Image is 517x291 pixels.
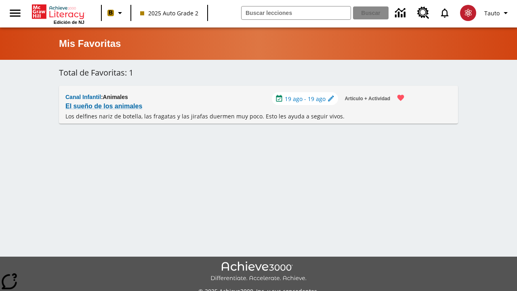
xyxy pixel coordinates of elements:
button: Abrir el menú lateral [3,1,27,25]
span: Canal Infantil [65,94,101,100]
a: Centro de información [390,2,412,24]
span: Artículo + Actividad [345,95,390,103]
a: Portada [32,4,84,20]
input: Buscar campo [242,6,351,19]
img: Achieve3000 Differentiate Accelerate Achieve [210,261,307,282]
div: 19 ago - 19 ago Elegir fechas [272,92,338,105]
h5: Mis Favoritas [59,37,121,50]
span: 2025 Auto Grade 2 [140,9,198,17]
h6: Total de Favoritas: 1 [59,66,458,79]
span: : Animales [101,94,128,100]
div: Portada [32,3,84,25]
a: El sueño de los animales [65,101,142,112]
span: B [109,8,113,18]
span: 19 ago - 19 ago [285,95,326,103]
button: Boost El color de la clase es anaranjado claro. Cambiar el color de la clase. [104,6,128,20]
span: Edición de NJ [54,20,84,25]
a: Centro de recursos, Se abrirá en una pestaña nueva. [412,2,434,24]
a: Notificaciones [434,2,455,23]
button: Remover de Favoritas [392,89,410,107]
img: avatar image [460,5,476,21]
button: Escoja un nuevo avatar [455,2,481,23]
span: Tauto [484,9,500,17]
p: Los delfines nariz de botella, las fragatas y las jirafas duermen muy poco. Esto les ayuda a segu... [65,112,410,120]
button: Artículo + Actividad [341,92,393,105]
button: Perfil/Configuración [481,6,514,20]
